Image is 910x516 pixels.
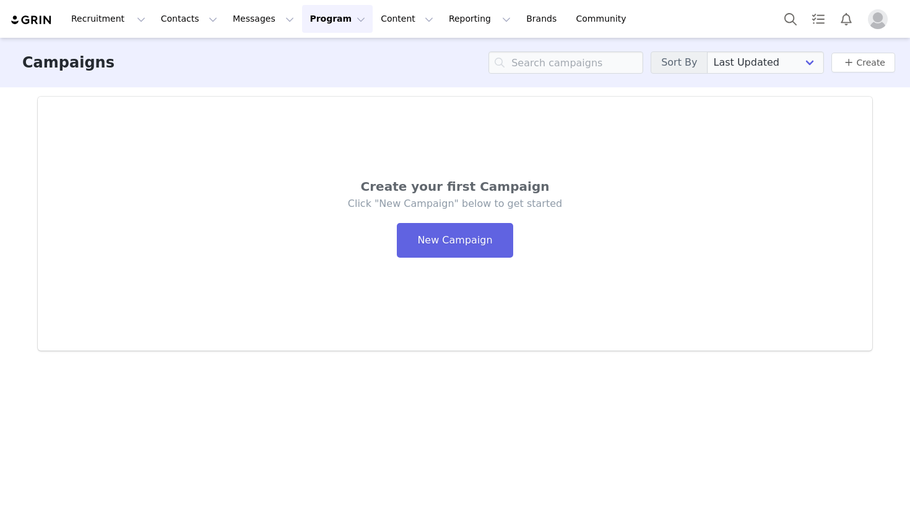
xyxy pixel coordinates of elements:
input: Search campaigns [488,51,643,74]
img: placeholder-profile.jpg [868,9,888,29]
button: Notifications [833,5,860,33]
a: Tasks [805,5,832,33]
img: grin logo [10,14,53,26]
button: Recruitment [64,5,153,33]
a: Community [569,5,639,33]
button: Contacts [154,5,225,33]
button: Program [302,5,373,33]
button: Reporting [441,5,518,33]
button: Create [831,53,895,72]
button: Content [373,5,441,33]
button: New Campaign [397,223,513,258]
h3: Campaigns [22,51,115,74]
button: Search [777,5,804,33]
a: Brands [519,5,568,33]
button: Messages [225,5,301,33]
p: Click "New Campaign" below to get started [75,197,835,211]
button: Profile [860,9,900,29]
div: Create your first Campaign [75,177,835,196]
a: Create [841,55,885,70]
